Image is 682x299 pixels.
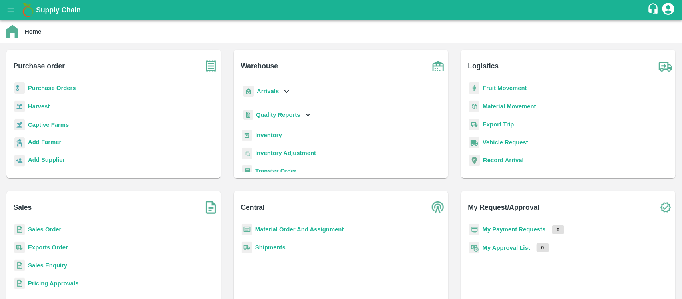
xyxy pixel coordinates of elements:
b: Warehouse [241,60,278,72]
img: check [656,197,676,217]
b: Home [25,28,41,35]
div: Quality Reports [242,107,312,123]
img: vehicle [469,137,479,148]
button: open drawer [2,1,20,19]
b: Supply Chain [36,6,81,14]
a: Material Movement [483,103,536,110]
b: Add Supplier [28,157,65,163]
img: harvest [14,100,25,112]
a: Add Farmer [28,138,61,148]
a: Export Trip [483,121,514,128]
img: supplier [14,155,25,167]
img: home [6,25,18,38]
a: My Approval List [483,245,530,251]
img: sales [14,260,25,271]
a: Pricing Approvals [28,280,78,287]
a: Vehicle Request [483,139,528,146]
img: qualityReport [243,110,253,120]
img: sales [14,278,25,289]
img: centralMaterial [242,224,252,235]
a: Transfer Order [255,168,296,174]
b: Sales [14,202,32,213]
a: Supply Chain [36,4,647,16]
a: Purchase Orders [28,85,76,91]
p: 0 [537,243,549,252]
img: approval [469,242,479,254]
img: logo [20,2,36,18]
b: Arrivals [257,88,279,94]
img: shipments [242,242,252,253]
b: Quality Reports [256,112,300,118]
a: Captive Farms [28,122,69,128]
div: account of current user [661,2,676,18]
img: warehouse [428,56,448,76]
a: Shipments [255,244,286,251]
b: Central [241,202,265,213]
img: truck [656,56,676,76]
img: whInventory [242,130,252,141]
div: Arrivals [242,82,291,100]
a: Material Order And Assignment [255,226,344,233]
img: farmer [14,137,25,149]
img: inventory [242,148,252,159]
img: sales [14,224,25,235]
a: Exports Order [28,244,68,251]
img: whArrival [243,86,254,97]
b: Purchase order [14,60,65,72]
a: Fruit Movement [483,85,527,91]
div: customer-support [647,3,661,17]
img: recordArrival [469,155,480,166]
a: Inventory Adjustment [255,150,316,156]
b: Add Farmer [28,139,61,145]
img: purchase [201,56,221,76]
p: 0 [552,225,565,234]
a: Add Supplier [28,155,65,166]
a: Sales Order [28,226,61,233]
img: shipments [14,242,25,253]
b: Logistics [468,60,499,72]
img: delivery [469,119,479,130]
a: Record Arrival [483,157,524,163]
b: My Request/Approval [468,202,540,213]
img: reciept [14,82,25,94]
a: Sales Enquiry [28,262,67,269]
a: My Payment Requests [483,226,546,233]
img: harvest [14,119,25,131]
a: Inventory [255,132,282,138]
img: central [428,197,448,217]
img: payment [469,224,479,235]
img: material [469,100,479,112]
img: whTransfer [242,165,252,177]
img: fruit [469,82,479,94]
img: soSales [201,197,221,217]
a: Harvest [28,103,50,110]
